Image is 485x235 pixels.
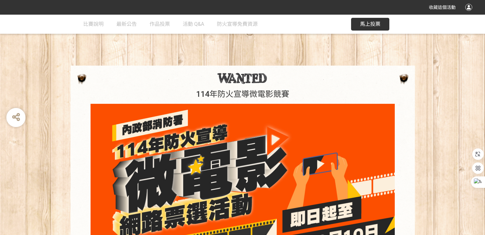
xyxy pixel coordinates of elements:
h1: 114年防火宣導微電影競賽 [77,89,408,99]
a: 防火宣導免費資源 [217,15,258,34]
span: 收藏這個活動 [429,5,456,10]
span: 最新公告 [116,21,137,27]
span: 活動 Q&A [183,21,204,27]
a: 最新公告 [116,15,137,34]
button: 馬上投票 [351,18,389,31]
img: 114年防火宣導微電影競賽 [217,73,268,84]
span: 作品投票 [150,21,170,27]
span: 比賽說明 [83,21,104,27]
a: 作品投票 [150,15,170,34]
span: 防火宣導免費資源 [217,21,258,27]
span: 馬上投票 [360,21,380,27]
a: 活動 Q&A [183,15,204,34]
a: 比賽說明 [83,15,104,34]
